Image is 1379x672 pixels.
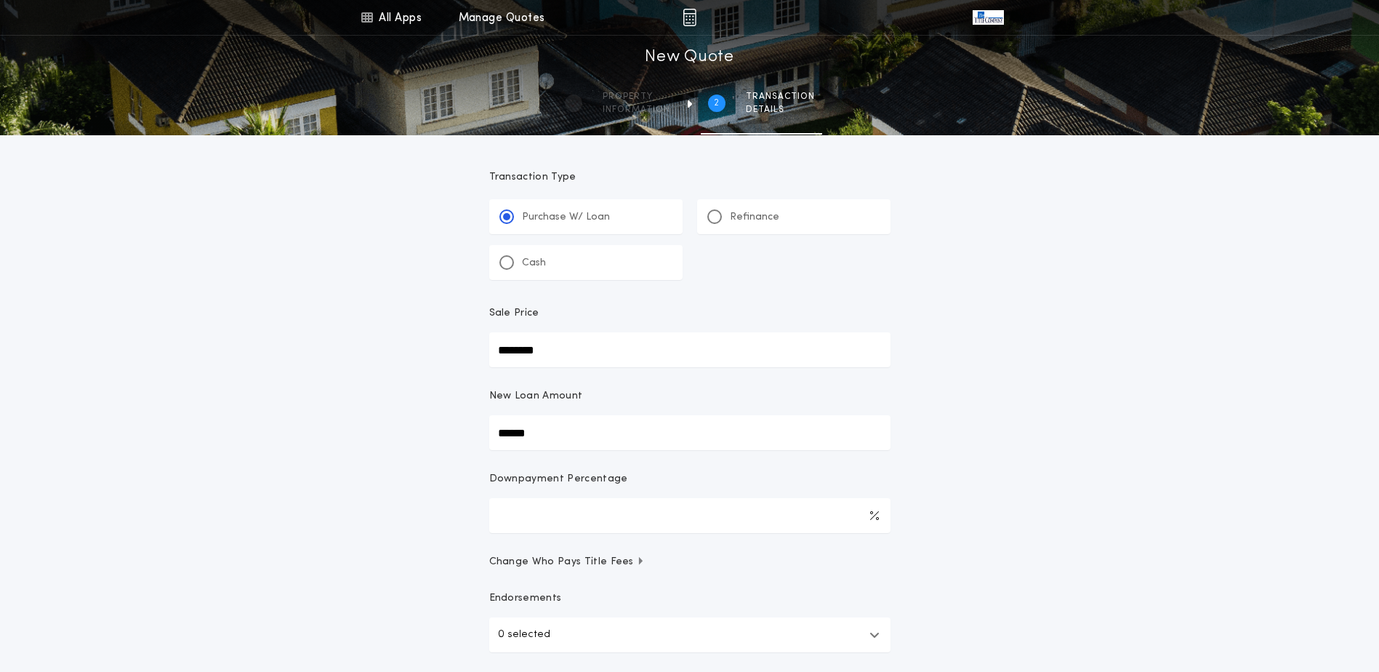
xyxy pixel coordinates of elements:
span: Property [603,91,670,103]
img: img [683,9,696,26]
input: New Loan Amount [489,415,890,450]
p: New Loan Amount [489,389,583,404]
input: Downpayment Percentage [489,498,890,533]
span: information [603,104,670,116]
p: Cash [522,256,546,271]
h1: New Quote [645,46,733,69]
p: Downpayment Percentage [489,472,628,487]
button: 0 selected [489,617,890,652]
p: Purchase W/ Loan [522,210,610,225]
span: Change Who Pays Title Fees [489,555,646,569]
input: Sale Price [489,332,890,367]
p: 0 selected [498,626,550,644]
span: details [746,104,815,116]
button: Change Who Pays Title Fees [489,555,890,569]
p: Refinance [730,210,779,225]
p: Endorsements [489,591,890,606]
p: Sale Price [489,306,539,321]
span: Transaction [746,91,815,103]
img: vs-icon [973,10,1003,25]
h2: 2 [714,97,719,109]
p: Transaction Type [489,170,890,185]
